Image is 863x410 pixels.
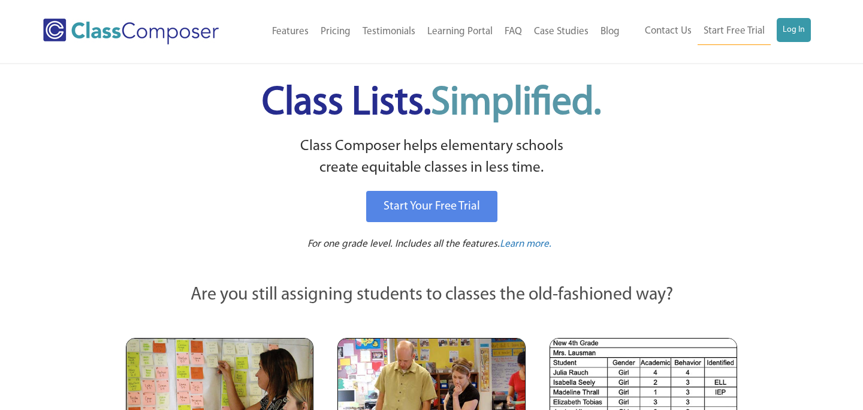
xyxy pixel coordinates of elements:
[421,19,499,45] a: Learning Portal
[499,19,528,45] a: FAQ
[266,19,315,45] a: Features
[384,200,480,213] span: Start Your Free Trial
[528,19,595,45] a: Case Studies
[500,237,551,252] a: Learn more.
[500,239,551,249] span: Learn more.
[777,18,811,42] a: Log In
[366,191,497,222] a: Start Your Free Trial
[595,19,626,45] a: Blog
[431,84,601,123] span: Simplified.
[315,19,357,45] a: Pricing
[307,239,500,249] span: For one grade level. Includes all the features.
[124,136,739,179] p: Class Composer helps elementary schools create equitable classes in less time.
[357,19,421,45] a: Testimonials
[126,282,737,309] p: Are you still assigning students to classes the old-fashioned way?
[698,18,771,45] a: Start Free Trial
[262,84,601,123] span: Class Lists.
[626,18,811,45] nav: Header Menu
[43,19,219,44] img: Class Composer
[246,19,626,45] nav: Header Menu
[639,18,698,44] a: Contact Us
